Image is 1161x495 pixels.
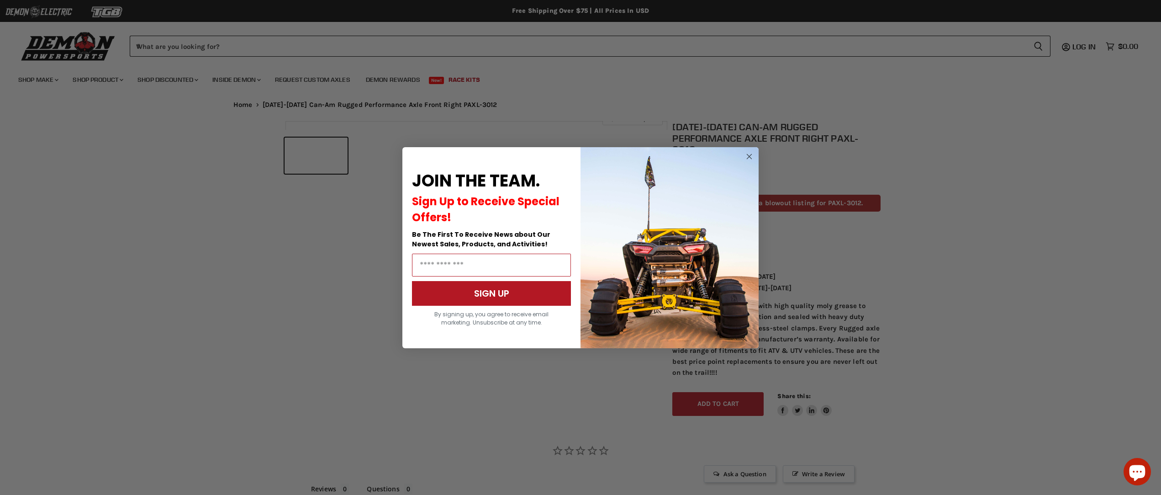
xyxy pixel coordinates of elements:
[412,169,540,192] span: JOIN THE TEAM.
[412,254,571,277] input: Email Address
[434,310,549,326] span: By signing up, you agree to receive email marketing. Unsubscribe at any time.
[580,147,759,348] img: a9095488-b6e7-41ba-879d-588abfab540b.jpeg
[1121,458,1154,488] inbox-online-store-chat: Shopify online store chat
[412,194,559,225] span: Sign Up to Receive Special Offers!
[412,230,550,249] span: Be The First To Receive News about Our Newest Sales, Products, and Activities!
[744,151,755,162] button: Close dialog
[412,281,571,306] button: SIGN UP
